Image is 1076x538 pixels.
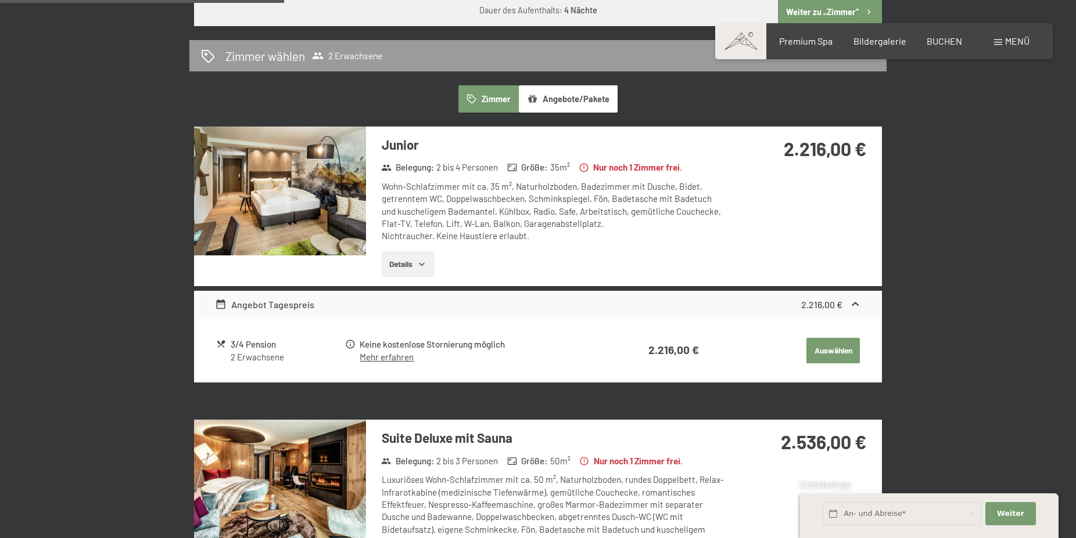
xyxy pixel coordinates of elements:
a: BUCHEN [927,35,962,46]
strong: Nur noch 1 Zimmer frei. [579,161,682,174]
span: 2 bis 4 Personen [436,161,498,174]
strong: 2.216,00 € [784,138,866,160]
strong: Belegung : [381,161,434,174]
strong: 2.216,00 € [648,343,699,356]
div: 2 Erwachsene [231,351,344,363]
button: Zimmer [458,85,519,112]
strong: Größe : [507,455,548,467]
span: Weiter [997,508,1024,519]
div: Angebot Tagespreis [215,298,315,312]
a: Bildergalerie [853,35,906,46]
button: Details [382,251,435,277]
strong: Größe : [507,161,548,174]
button: Angebote/Pakete [519,85,618,112]
h3: Junior [382,136,727,154]
div: Dauer des Aufenthalts: [479,5,597,16]
button: Auswählen [806,338,860,363]
b: 4 Nächte [564,5,597,15]
strong: 2.216,00 € [801,299,842,310]
a: Premium Spa [779,35,833,46]
div: 3/4 Pension [231,338,344,351]
span: 35 m² [550,161,570,174]
a: Mehr erfahren [360,352,414,362]
span: 50 m² [550,455,571,467]
strong: Nur noch 1 Zimmer frei. [579,455,683,467]
div: Angebot Tagespreis2.216,00 € [194,291,882,319]
div: Keine kostenlose Stornierung möglich [360,338,601,351]
img: mss_renderimg.php [194,127,366,255]
button: Weiter [985,502,1035,526]
span: Menü [1005,35,1030,46]
strong: Belegung : [381,455,434,467]
h2: Zimmer wählen [225,48,305,64]
span: 2 Erwachsene [312,50,382,62]
span: 2 bis 3 Personen [436,455,498,467]
strong: 2.536,00 € [781,431,866,453]
div: Wohn-Schlafzimmer mit ca. 35 m², Naturholzboden, Badezimmer mit Dusche, Bidet, getrenntem WC, Dop... [382,180,727,242]
span: Schnellanfrage [800,480,851,489]
h3: Suite Deluxe mit Sauna [382,429,727,447]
